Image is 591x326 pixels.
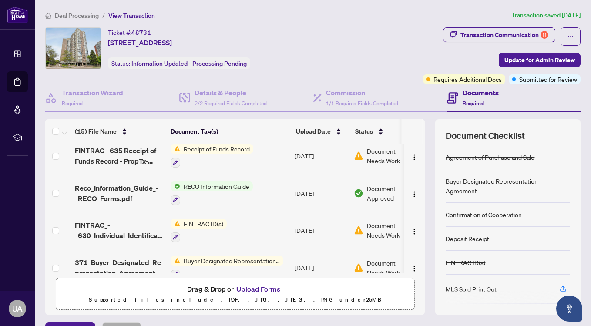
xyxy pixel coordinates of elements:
[446,130,525,142] span: Document Checklist
[355,127,373,136] span: Status
[291,249,350,286] td: [DATE]
[411,228,418,235] img: Logo
[411,191,418,198] img: Logo
[407,261,421,275] button: Logo
[446,176,570,195] div: Buyer Designated Representation Agreement
[326,87,398,98] h4: Commission
[411,265,418,272] img: Logo
[556,296,582,322] button: Open asap
[180,219,227,229] span: FINTRAC ID(s)
[446,234,489,243] div: Deposit Receipt
[108,12,155,20] span: View Transaction
[354,188,363,198] img: Document Status
[367,221,412,240] span: Document Needs Work
[46,28,101,69] img: IMG-W12172486_1.jpg
[171,256,180,266] img: Status Icon
[367,258,412,277] span: Document Needs Work
[354,151,363,161] img: Document Status
[326,100,398,107] span: 1/1 Required Fields Completed
[460,28,548,42] div: Transaction Communication
[45,13,51,19] span: home
[62,87,123,98] h4: Transaction Wizard
[108,57,250,69] div: Status:
[446,152,534,162] div: Agreement of Purchase and Sale
[75,257,164,278] span: 371_Buyer_Designated_Representation_Agreement_-_PropTx-[PERSON_NAME].pdf
[367,146,412,165] span: Document Needs Work
[407,149,421,163] button: Logo
[519,74,577,84] span: Submitted for Review
[180,181,253,191] span: RECO Information Guide
[511,10,581,20] article: Transaction saved [DATE]
[195,87,267,98] h4: Details & People
[292,119,352,144] th: Upload Date
[56,278,414,310] span: Drag & Drop orUpload FormsSupported files include .PDF, .JPG, .JPEG, .PNG under25MB
[171,144,180,154] img: Status Icon
[443,27,555,42] button: Transaction Communication11
[131,60,247,67] span: Information Updated - Processing Pending
[180,256,283,266] span: Buyer Designated Representation Agreement
[75,220,164,241] span: FINTRAC_-_630_Individual_Identification_Record__A__-_PropTx-[PERSON_NAME].pdf
[55,12,99,20] span: Deal Processing
[352,119,426,144] th: Status
[499,53,581,67] button: Update for Admin Review
[7,7,28,23] img: logo
[296,127,331,136] span: Upload Date
[541,31,548,39] div: 11
[407,223,421,237] button: Logo
[187,283,283,295] span: Drag & Drop or
[291,175,350,212] td: [DATE]
[108,27,151,37] div: Ticket #:
[446,210,522,219] div: Confirmation of Cooperation
[71,119,167,144] th: (15) File Name
[171,219,227,242] button: Status IconFINTRAC ID(s)
[171,181,180,191] img: Status Icon
[62,100,83,107] span: Required
[75,145,164,166] span: FINTRAC - 635 Receipt of Funds Record - PropTx-OREA_[DATE] 00_22_07.pdf
[171,256,283,279] button: Status IconBuyer Designated Representation Agreement
[463,100,484,107] span: Required
[354,263,363,272] img: Document Status
[171,144,253,168] button: Status IconReceipt of Funds Record
[102,10,105,20] li: /
[180,144,253,154] span: Receipt of Funds Record
[291,212,350,249] td: [DATE]
[171,219,180,229] img: Status Icon
[446,284,497,294] div: MLS Sold Print Out
[234,283,283,295] button: Upload Forms
[433,74,502,84] span: Requires Additional Docs
[407,186,421,200] button: Logo
[354,225,363,235] img: Document Status
[12,302,23,315] span: UA
[75,183,164,204] span: Reco_Information_Guide_-_RECO_Forms.pdf
[463,87,499,98] h4: Documents
[195,100,267,107] span: 2/2 Required Fields Completed
[171,181,253,205] button: Status IconRECO Information Guide
[108,37,172,48] span: [STREET_ADDRESS]
[131,29,151,37] span: 48731
[291,137,350,175] td: [DATE]
[504,53,575,67] span: Update for Admin Review
[367,184,421,203] span: Document Approved
[567,34,574,40] span: ellipsis
[75,127,117,136] span: (15) File Name
[411,154,418,161] img: Logo
[167,119,292,144] th: Document Tag(s)
[446,258,485,267] div: FINTRAC ID(s)
[61,295,409,305] p: Supported files include .PDF, .JPG, .JPEG, .PNG under 25 MB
